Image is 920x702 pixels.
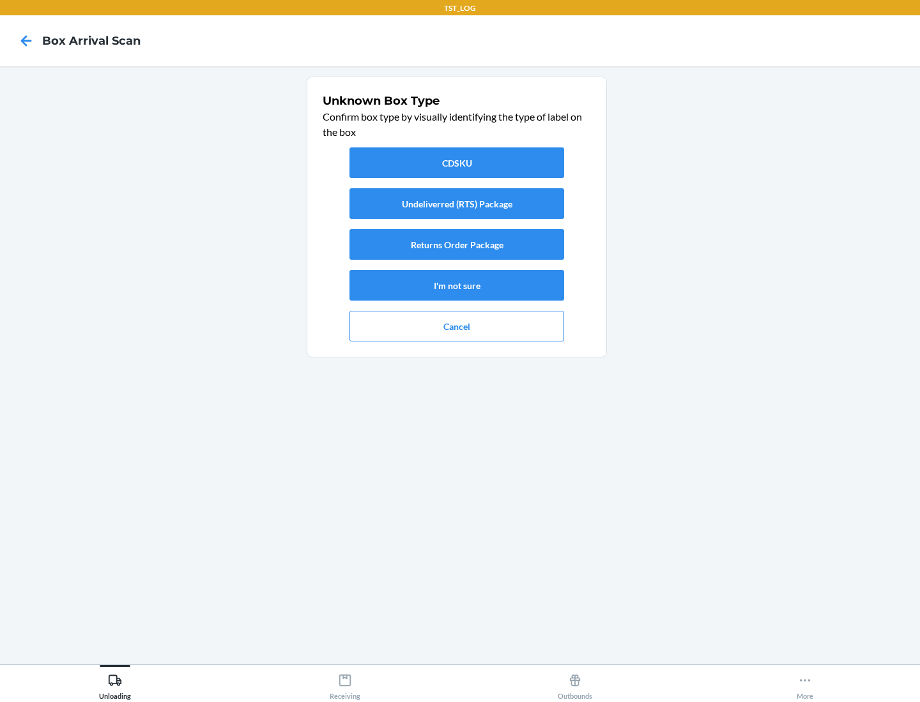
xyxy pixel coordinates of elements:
[349,147,564,178] button: CDSKU
[349,188,564,219] button: Undeliverred (RTS) Package
[349,311,564,341] button: Cancel
[230,665,460,700] button: Receiving
[99,668,131,700] div: Unloading
[349,229,564,260] button: Returns Order Package
[349,270,564,301] button: I'm not sure
[330,668,360,700] div: Receiving
[690,665,920,700] button: More
[42,33,141,49] h4: Box Arrival Scan
[460,665,690,700] button: Outbounds
[558,668,592,700] div: Outbounds
[797,668,813,700] div: More
[323,109,591,140] p: Confirm box type by visually identifying the type of label on the box
[323,93,591,109] h1: Unknown Box Type
[444,3,476,14] p: TST_LOG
